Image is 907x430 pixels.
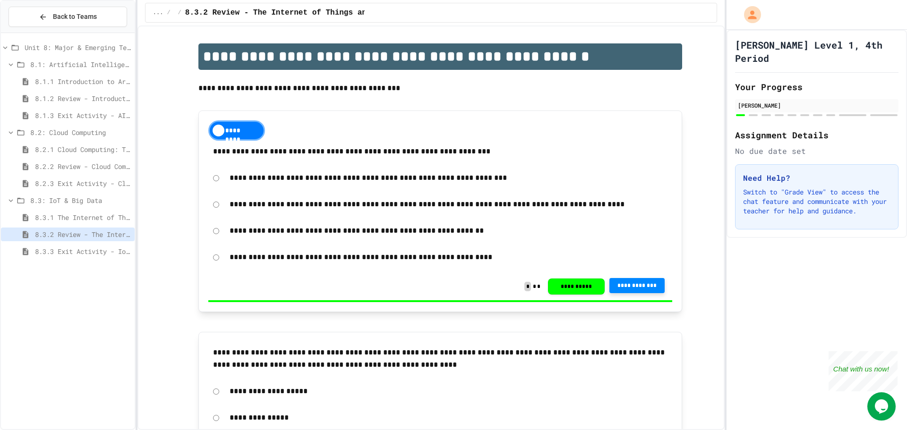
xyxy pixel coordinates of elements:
div: [PERSON_NAME] [738,101,896,110]
span: 8.2: Cloud Computing [30,127,131,137]
h1: [PERSON_NAME] Level 1, 4th Period [735,38,898,65]
h2: Assignment Details [735,128,898,142]
div: My Account [734,4,763,25]
span: 8.2.3 Exit Activity - Cloud Service Detective [35,178,131,188]
span: / [178,9,181,17]
iframe: chat widget [867,392,898,421]
span: 8.3.2 Review - The Internet of Things and Big Data [35,229,131,239]
span: 8.1: Artificial Intelligence Basics [30,59,131,69]
iframe: chat widget [829,351,898,391]
div: No due date set [735,145,898,157]
span: 8.1.1 Introduction to Artificial Intelligence [35,76,131,86]
span: 8.1.3 Exit Activity - AI Detective [35,110,131,120]
span: 8.3.1 The Internet of Things and Big Data: Our Connected Digital World [35,212,131,222]
span: / [167,9,170,17]
span: 8.3.2 Review - The Internet of Things and Big Data [185,7,412,18]
p: Switch to "Grade View" to access the chat feature and communicate with your teacher for help and ... [743,187,890,216]
span: 8.1.2 Review - Introduction to Artificial Intelligence [35,93,131,103]
span: 8.3.3 Exit Activity - IoT Data Detective Challenge [35,246,131,256]
h2: Your Progress [735,80,898,93]
span: 8.2.2 Review - Cloud Computing [35,161,131,171]
span: ... [153,9,163,17]
span: 8.3: IoT & Big Data [30,195,131,205]
h3: Need Help? [743,172,890,184]
span: Back to Teams [53,12,97,22]
span: Unit 8: Major & Emerging Technologies [25,42,131,52]
span: 8.2.1 Cloud Computing: Transforming the Digital World [35,144,131,154]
